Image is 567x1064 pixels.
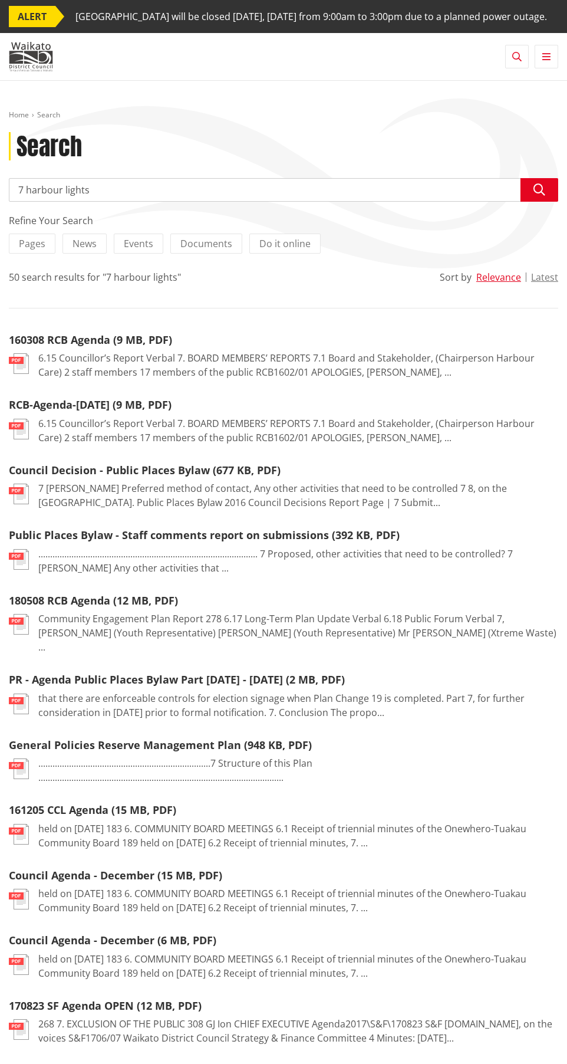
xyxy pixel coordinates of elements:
[9,110,29,120] a: Home
[19,237,45,250] span: Pages
[9,738,312,752] a: General Policies Reserve Management Plan (948 KB, PDF)
[124,237,153,250] span: Events
[38,351,558,379] p: 6.15 Councillor’s Report Verbal 7. BOARD MEMBERS’ REPORTS 7.1 Board and Stakeholder, (Chairperson...
[9,353,29,374] img: document-pdf.svg
[9,398,172,412] a: RCB-Agenda-[DATE] (9 MB, PDF)
[9,214,558,228] div: Refine Your Search
[75,6,547,27] span: [GEOGRAPHIC_DATA] will be closed [DATE], [DATE] from 9:00am to 3:00pm due to a planned power outage.
[9,333,172,347] a: 160308 RCB Agenda (9 MB, PDF)
[17,132,82,160] h1: Search
[259,237,311,250] span: Do it online
[9,954,29,975] img: document-pdf.svg
[9,528,400,542] a: Public Places Bylaw - Staff comments report on submissions (392 KB, PDF)
[38,416,558,445] p: 6.15 Councillor’s Report Verbal 7. BOARD MEMBERS’ REPORTS 7.1 Board and Stakeholder, (Chairperson...
[38,952,558,980] p: held on [DATE] 183 6. COMMUNITY BOARD MEETINGS 6.1 Receipt of triennial minutes of the Onewhero-T...
[9,270,181,284] div: 50 search results for "7 harbour lights"
[38,1017,558,1045] p: 268 7. EXCLUSION OF THE PUBLIC 308 GJ Ion CHIEF EXECUTIVE Agenda2017\S&F\170823 S&F [DOMAIN_NAME]...
[9,42,53,71] img: Waikato District Council - Te Kaunihera aa Takiwaa o Waikato
[38,691,558,720] p: that there are enforceable controls for election signage when Plan Change 19 is completed. Part 7...
[9,614,29,635] img: document-pdf.svg
[38,756,558,784] p: .........................................................................7 Structure of this Plan...
[9,178,558,202] input: Search input
[9,758,29,779] img: document-pdf.svg
[38,481,558,510] p: 7 [PERSON_NAME] Preferred method of contact, Any other activities that need to be controlled 7 8,...
[38,822,558,850] p: held on [DATE] 183 6. COMMUNITY BOARD MEETINGS 6.1 Receipt of triennial minutes of the Onewhero-T...
[9,933,216,947] a: Council Agenda - December (6 MB, PDF)
[476,272,521,283] button: Relevance
[9,889,29,909] img: document-pdf.svg
[9,1019,29,1040] img: document-pdf.svg
[38,886,558,915] p: held on [DATE] 183 6. COMMUNITY BOARD MEETINGS 6.1 Receipt of triennial minutes of the Onewhero-T...
[531,272,558,283] button: Latest
[9,803,176,817] a: 161205 CCL Agenda (15 MB, PDF)
[9,419,29,439] img: document-pdf.svg
[9,694,29,714] img: document-pdf.svg
[9,593,178,607] a: 180508 RCB Agenda (12 MB, PDF)
[440,270,472,284] div: Sort by
[72,237,97,250] span: News
[38,612,558,654] p: Community Engagement Plan Report 278 6.17 Long-Term Plan Update Verbal 6.18 Public Forum Verbal 7...
[9,463,281,477] a: Council Decision - Public Places Bylaw (677 KB, PDF)
[9,672,345,687] a: PR - Agenda Public Places Bylaw Part [DATE] - [DATE] (2 MB, PDF)
[38,547,558,575] p: ............................................................................................. 7 P...
[37,110,60,120] span: Search
[9,999,202,1013] a: 170823 SF Agenda OPEN (12 MB, PDF)
[9,6,55,27] span: ALERT
[9,484,29,504] img: document-pdf.svg
[9,824,29,845] img: document-pdf.svg
[180,237,232,250] span: Documents
[9,549,29,570] img: document-pdf.svg
[9,110,558,120] nav: breadcrumb
[9,868,222,882] a: Council Agenda - December (15 MB, PDF)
